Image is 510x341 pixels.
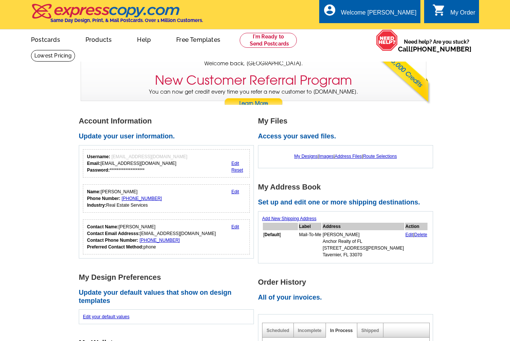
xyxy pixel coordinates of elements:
img: help [376,29,398,51]
a: Reset [231,168,243,173]
h1: My Files [258,117,437,125]
a: Free Templates [164,30,232,48]
a: [PHONE_NUMBER] [122,196,162,201]
a: [PHONE_NUMBER] [140,238,180,243]
a: Scheduled [267,328,289,333]
strong: Username: [87,154,110,159]
a: Images [319,154,333,159]
i: account_circle [323,3,336,17]
a: Same Day Design, Print, & Mail Postcards. Over 1 Million Customers. [31,9,203,23]
h3: New Customer Referral Program [155,73,352,88]
a: My Designs [294,154,318,159]
strong: Contact Email Addresss: [87,231,140,236]
a: In Process [330,328,353,333]
th: Action [405,223,428,230]
td: [ ] [263,231,298,259]
strong: Contact Phone Number: [87,238,138,243]
a: Address Files [335,154,362,159]
a: Edit [231,224,239,229]
h4: Same Day Design, Print, & Mail Postcards. Over 1 Million Customers. [50,18,203,23]
h1: My Design Preferences [79,273,258,281]
a: Edit [231,189,239,194]
a: Incomplete [298,328,321,333]
div: | | | [262,149,429,163]
div: [PERSON_NAME] Real Estate Services [87,188,162,209]
h2: Access your saved files. [258,132,437,141]
h2: All of your invoices. [258,294,437,302]
a: Help [125,30,163,48]
strong: Email: [87,161,100,166]
div: Your personal details. [83,184,250,213]
th: Label [299,223,321,230]
i: shopping_cart [432,3,446,17]
a: Delete [414,232,427,237]
a: Edit [231,161,239,166]
div: My Order [450,9,475,20]
div: Who should we contact regarding order issues? [83,219,250,254]
h1: My Address Book [258,183,437,191]
span: [EMAIL_ADDRESS][DOMAIN_NAME] [111,154,187,159]
strong: Phone Number: [87,196,120,201]
a: Route Selections [363,154,397,159]
strong: Industry: [87,203,106,208]
strong: Name: [87,189,101,194]
div: Your login information. [83,149,250,178]
th: Address [322,223,404,230]
td: | [405,231,428,259]
a: Shipped [361,328,379,333]
a: [PHONE_NUMBER] [411,45,472,53]
b: Default [264,232,280,237]
span: Need help? Are you stuck? [398,38,475,53]
h2: Set up and edit one or more shipping destinations. [258,198,437,207]
span: Welcome back, [GEOGRAPHIC_DATA]. [204,60,303,68]
span: Call [398,45,472,53]
a: Edit your default values [83,314,130,319]
td: Mail-To-Me [299,231,321,259]
strong: Preferred Contact Method: [87,244,143,250]
a: Add New Shipping Address [262,216,316,221]
a: Learn More [224,98,283,109]
h2: Update your default values that show on design templates [79,289,258,305]
a: Edit [405,232,413,237]
div: Welcome [PERSON_NAME] [341,9,416,20]
p: You can now get credit every time you refer a new customer to [DOMAIN_NAME]. [81,88,426,109]
a: Products [74,30,124,48]
a: Postcards [19,30,72,48]
h1: Account Information [79,117,258,125]
strong: Contact Name: [87,224,119,229]
a: shopping_cart My Order [432,8,475,18]
td: [PERSON_NAME] Anchor Realty of FL [STREET_ADDRESS][PERSON_NAME] Tavernier, FL 33070 [322,231,404,259]
h1: Order History [258,278,437,286]
div: [PERSON_NAME] [EMAIL_ADDRESS][DOMAIN_NAME] phone [87,223,216,250]
h2: Update your user information. [79,132,258,141]
strong: Password: [87,168,110,173]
